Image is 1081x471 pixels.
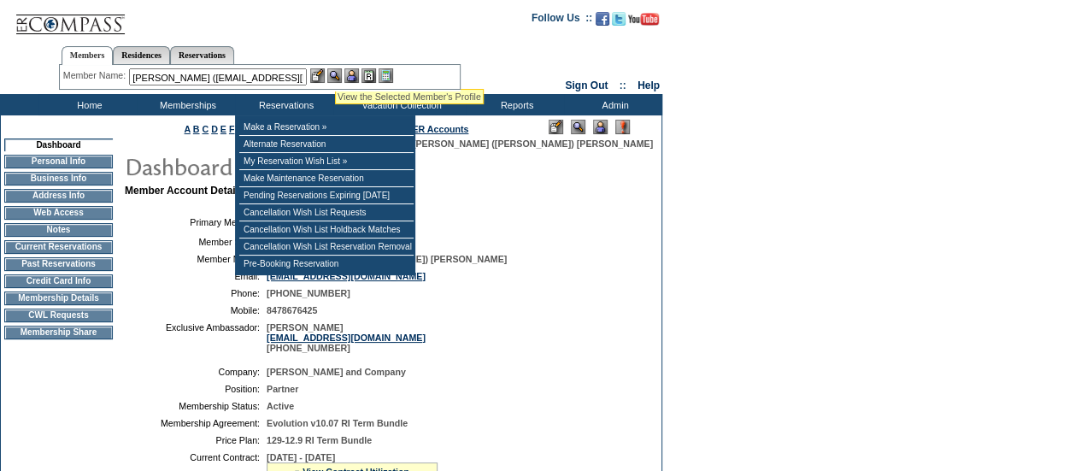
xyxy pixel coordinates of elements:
span: Active [267,401,294,411]
div: Member Name: [63,68,129,83]
img: Reservations [361,68,376,83]
img: b_calculator.gif [379,68,393,83]
td: Primary Member: [132,214,260,230]
td: My Reservation Wish List » [239,153,414,170]
span: [PERSON_NAME] and Company [267,367,406,377]
td: Memberships [137,94,235,115]
span: 129-12.9 RI Term Bundle [267,435,372,445]
img: View [327,68,342,83]
a: A [185,124,191,134]
a: ER Accounts [412,124,468,134]
td: Home [38,94,137,115]
span: [PERSON_NAME] [PHONE_NUMBER] [267,322,426,353]
img: Subscribe to our YouTube Channel [628,13,659,26]
img: Impersonate [344,68,359,83]
td: CWL Requests [4,309,113,322]
td: Membership Agreement: [132,418,260,428]
td: Vacation Collection [333,94,466,115]
span: Partner [267,384,298,394]
span: [PHONE_NUMBER] [267,288,350,298]
a: [EMAIL_ADDRESS][DOMAIN_NAME] [267,333,426,343]
td: Current Reservations [4,240,113,254]
td: Cancellation Wish List Requests [239,204,414,221]
td: Membership Details [4,291,113,305]
td: Follow Us :: [532,10,592,31]
td: Make a Reservation » [239,119,414,136]
td: Credit Card Info [4,274,113,288]
div: View the Selected Member's Profile [338,91,481,102]
a: Residences [113,46,170,64]
td: Mobile: [132,305,260,315]
td: Notes [4,223,113,237]
td: Price Plan: [132,435,260,445]
a: Help [637,79,660,91]
td: Pending Reservations Expiring [DATE] [239,187,414,204]
img: Log Concern/Member Elevation [615,120,630,134]
a: Members [62,46,114,65]
td: Dashboard [4,138,113,151]
a: Reservations [170,46,234,64]
img: Become our fan on Facebook [596,12,609,26]
span: [DATE] - [DATE] [267,452,335,462]
a: B [193,124,200,134]
td: Reports [466,94,564,115]
a: Sign Out [565,79,608,91]
b: Member Account Details [125,185,244,197]
td: Personal Info [4,155,113,168]
img: View Mode [571,120,585,134]
a: D [211,124,218,134]
img: Impersonate [593,120,608,134]
img: b_edit.gif [310,68,325,83]
span: :: [620,79,626,91]
td: Cancellation Wish List Reservation Removal [239,238,414,256]
td: Email: [132,271,260,281]
img: Follow us on Twitter [612,12,626,26]
td: Company: [132,367,260,377]
td: Membership Share [4,326,113,339]
td: Phone: [132,288,260,298]
a: [EMAIL_ADDRESS][DOMAIN_NAME] [267,271,426,281]
a: Follow us on Twitter [612,17,626,27]
td: Member Since: [132,237,260,247]
td: Business Info [4,172,113,185]
td: Admin [564,94,662,115]
a: Become our fan on Facebook [596,17,609,27]
a: Subscribe to our YouTube Channel [628,17,659,27]
td: Past Reservations [4,257,113,271]
td: Reservations [235,94,333,115]
td: Cancellation Wish List Holdback Matches [239,221,414,238]
td: Member Name: [132,254,260,264]
img: Edit Mode [549,120,563,134]
td: Make Maintenance Reservation [239,170,414,187]
a: E [220,124,226,134]
td: Web Access [4,206,113,220]
span: Evolution v10.07 RI Term Bundle [267,418,408,428]
td: Address Info [4,189,113,203]
td: Pre-Booking Reservation [239,256,414,272]
span: 8478676425 [267,305,317,315]
img: pgTtlDashboard.gif [124,149,466,183]
td: Membership Status: [132,401,260,411]
td: Alternate Reservation [239,136,414,153]
a: F [229,124,235,134]
a: C [202,124,209,134]
span: [PERSON_NAME] ([PERSON_NAME]) [PERSON_NAME] [413,138,653,149]
td: Position: [132,384,260,394]
td: Exclusive Ambassador: [132,322,260,353]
